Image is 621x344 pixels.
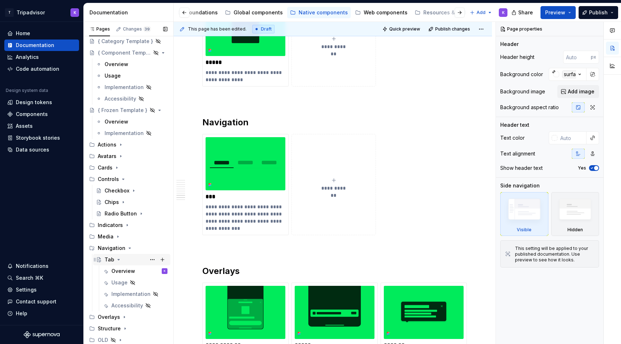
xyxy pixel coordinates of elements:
[517,227,532,233] div: Visible
[4,51,79,63] a: Analytics
[508,6,538,19] button: Share
[105,61,128,68] div: Overview
[384,286,464,339] img: 74276097-6adc-47a8-8eac-ea5e5ce1dd2e.png
[16,298,56,305] div: Contact support
[143,26,151,32] span: 39
[380,24,423,34] button: Quick preview
[352,7,410,18] a: Web components
[105,187,129,194] div: Checkbox
[98,107,147,114] div: { Frozen Template }
[86,311,170,323] div: Overlays
[105,130,144,137] div: Implementation
[500,182,540,189] div: Side navigation
[188,26,247,32] span: This page has been edited.
[423,9,469,16] div: Resources & tools
[515,246,594,263] div: This setting will be applied to your published documentation. Use preview to see how it looks.
[500,121,529,129] div: Header text
[206,286,285,339] img: 59547b0c-4eeb-47fc-81a9-2b8e32b61fad.png
[16,310,27,317] div: Help
[549,68,586,81] button: surface
[86,139,170,150] div: Actions
[4,308,79,319] button: Help
[16,54,39,61] div: Analytics
[98,313,120,321] div: Overlays
[100,265,170,277] a: OverviewK
[4,108,79,120] a: Components
[500,104,559,111] div: Background aspect ratio
[86,323,170,334] div: Structure
[500,41,519,48] div: Header
[261,26,272,32] span: Draft
[98,222,123,229] div: Indicators
[206,137,285,190] img: f1450850-b1b6-4e10-a4cd-4b5eeee5b0e0.png
[98,245,125,252] div: Navigation
[562,70,584,78] div: surface
[16,42,54,49] div: Documentation
[16,65,59,73] div: Code automation
[86,150,170,162] div: Avatars
[468,8,494,18] button: Add
[287,7,351,18] a: Native components
[111,302,143,309] div: Accessibility
[89,9,170,16] div: Documentation
[93,208,170,219] a: Radio Button
[111,290,151,298] div: Implementation
[16,146,49,153] div: Data sources
[295,286,374,339] img: 677556dd-55c2-430d-bbb0-7e29fcf250cb.png
[540,6,576,19] button: Preview
[93,59,170,70] a: Overview
[86,173,170,185] div: Controls
[98,325,121,332] div: Structure
[98,49,151,56] div: { Component Template }
[105,256,114,263] div: Tab
[86,36,170,47] a: { Category Template }
[557,131,586,144] input: Auto
[4,39,79,51] a: Documentation
[299,9,348,16] div: Native components
[4,296,79,307] button: Contact support
[86,104,170,116] a: { Frozen Template }
[17,9,45,16] div: Tripadvisor
[105,210,137,217] div: Radio Button
[500,164,543,172] div: Show header text
[568,88,594,95] span: Add image
[4,284,79,296] a: Settings
[123,26,151,32] div: Changes
[86,162,170,173] div: Cards
[164,268,166,275] div: K
[16,99,52,106] div: Design tokens
[93,127,170,139] a: Implementation
[591,54,596,60] p: px
[500,88,545,95] div: Background image
[518,9,533,16] span: Share
[93,116,170,127] a: Overview
[93,185,170,196] a: Checkbox
[202,265,463,277] h2: Overlays
[105,84,144,91] div: Implementation
[24,331,60,338] svg: Supernova Logo
[86,47,170,59] a: { Component Template }
[589,9,608,16] span: Publish
[93,70,170,82] a: Usage
[579,6,618,19] button: Publish
[86,219,170,231] div: Indicators
[4,63,79,75] a: Code automation
[435,26,470,32] span: Publish changes
[500,71,543,78] div: Background color
[98,38,153,45] div: { Category Template }
[389,26,420,32] span: Quick preview
[4,28,79,39] a: Home
[98,176,119,183] div: Controls
[93,93,170,104] a: Accessibility
[234,9,283,16] div: Global components
[105,199,119,206] div: Chips
[98,141,116,148] div: Actions
[16,274,43,282] div: Search ⌘K
[56,5,344,20] div: Page tree
[4,97,79,108] a: Design tokens
[202,117,463,128] h2: Navigation
[86,231,170,242] div: Media
[500,150,535,157] div: Text alignment
[89,26,110,32] div: Pages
